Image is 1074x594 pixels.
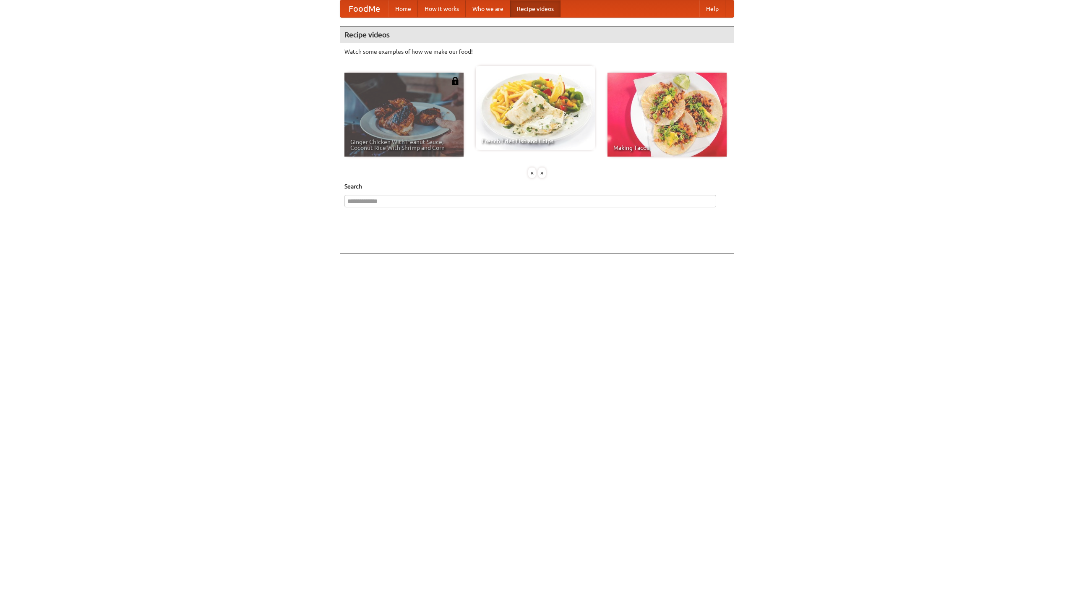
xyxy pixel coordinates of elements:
a: Making Tacos [607,73,727,157]
p: Watch some examples of how we make our food! [344,47,730,56]
a: Help [699,0,725,17]
a: Home [388,0,418,17]
h4: Recipe videos [340,26,734,43]
div: « [528,167,536,178]
span: Making Tacos [613,145,721,151]
a: How it works [418,0,466,17]
a: French Fries Fish and Chips [476,66,595,150]
a: Recipe videos [510,0,560,17]
div: » [538,167,546,178]
img: 483408.png [451,77,459,85]
span: French Fries Fish and Chips [482,138,589,144]
a: Who we are [466,0,510,17]
h5: Search [344,182,730,191]
a: FoodMe [340,0,388,17]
